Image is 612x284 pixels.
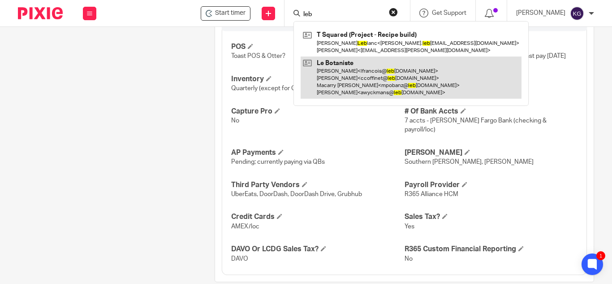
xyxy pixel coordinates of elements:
[432,10,466,16] span: Get Support
[231,148,404,157] h4: AP Payments
[201,6,250,21] div: Pasta Sisters
[405,223,414,230] span: Yes
[516,9,565,17] p: [PERSON_NAME]
[231,256,248,262] span: DAVO
[231,118,239,124] span: No
[405,148,578,157] h4: [PERSON_NAME]
[405,180,578,190] h4: Payroll Provider
[405,245,578,254] h4: R365 Custom Financial Reporting
[231,223,259,230] span: AMEX/loc
[405,159,534,165] span: Southern [PERSON_NAME], [PERSON_NAME]
[570,6,584,21] img: svg%3E
[302,11,383,19] input: Search
[405,107,578,116] h4: # Of Bank Accts
[231,74,404,84] h4: Inventory
[231,107,404,116] h4: Capture Pro
[405,212,578,222] h4: Sales Tax?
[231,245,404,254] h4: DAVO Or LCDG Sales Tax?
[405,256,413,262] span: No
[231,53,285,59] span: Toast POS & Otter?
[389,8,398,17] button: Clear
[231,42,404,52] h4: POS
[231,85,352,92] span: Quarterly (except for Commissary - weekly)
[231,159,325,165] span: Pending; currently paying via QBs
[596,251,605,260] div: 1
[405,191,458,197] span: R365 Alliance HCM
[405,118,547,133] span: 7 accts - [PERSON_NAME] Fargo Bank (checking & payroll/loc)
[215,9,246,18] span: Start timer
[231,191,362,197] span: UberEats, DoorDash, DoorDash Drive, Grubhub
[231,180,404,190] h4: Third Party Vendors
[231,212,404,222] h4: Credit Cards
[18,7,63,19] img: Pixie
